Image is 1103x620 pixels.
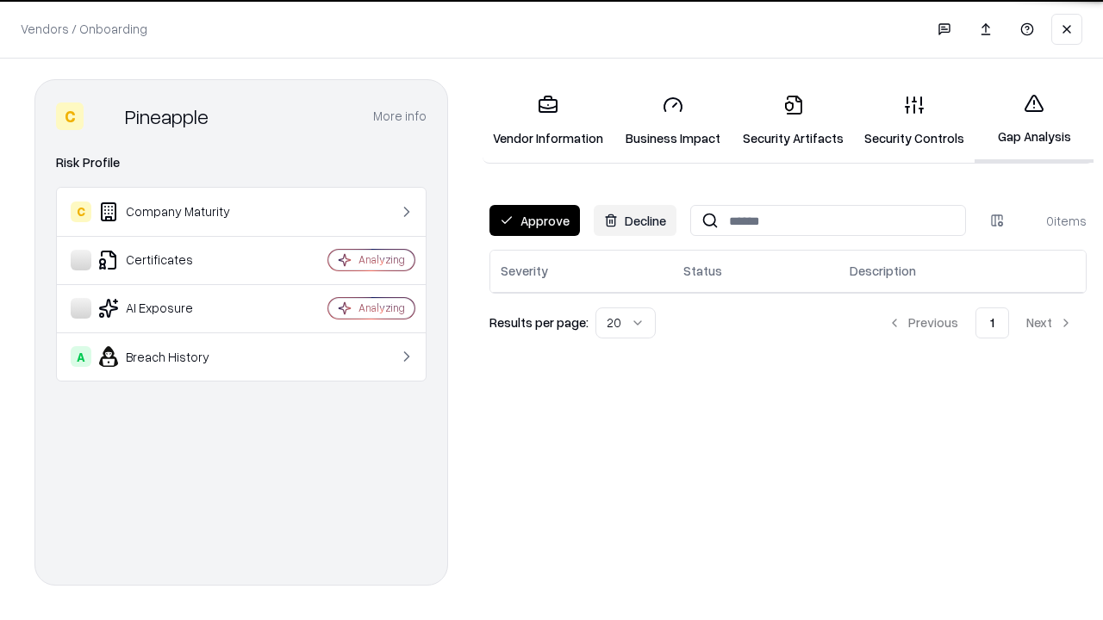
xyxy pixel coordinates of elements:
div: Breach History [71,346,277,367]
button: 1 [975,307,1009,338]
nav: pagination [874,307,1087,338]
a: Gap Analysis [975,79,1094,163]
div: 0 items [1018,212,1087,230]
div: Analyzing [358,301,405,315]
div: C [56,102,84,130]
div: Status [683,262,722,280]
button: Decline [594,205,676,236]
div: Certificates [71,250,277,270]
button: Approve [489,205,580,236]
img: Pineapple [90,102,118,130]
div: C [71,201,91,222]
div: Risk Profile [56,152,427,173]
button: More info [373,101,427,132]
div: AI Exposure [71,298,277,319]
div: Pineapple [125,102,209,130]
a: Security Artifacts [732,81,854,161]
a: Security Controls [854,81,975,161]
div: Severity [501,262,548,280]
div: Analyzing [358,252,405,267]
p: Results per page: [489,313,589,332]
p: Vendors / Onboarding [21,20,147,38]
div: A [71,346,91,367]
div: Company Maturity [71,201,277,222]
a: Business Impact [614,81,732,161]
div: Description [850,262,916,280]
a: Vendor Information [483,81,614,161]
